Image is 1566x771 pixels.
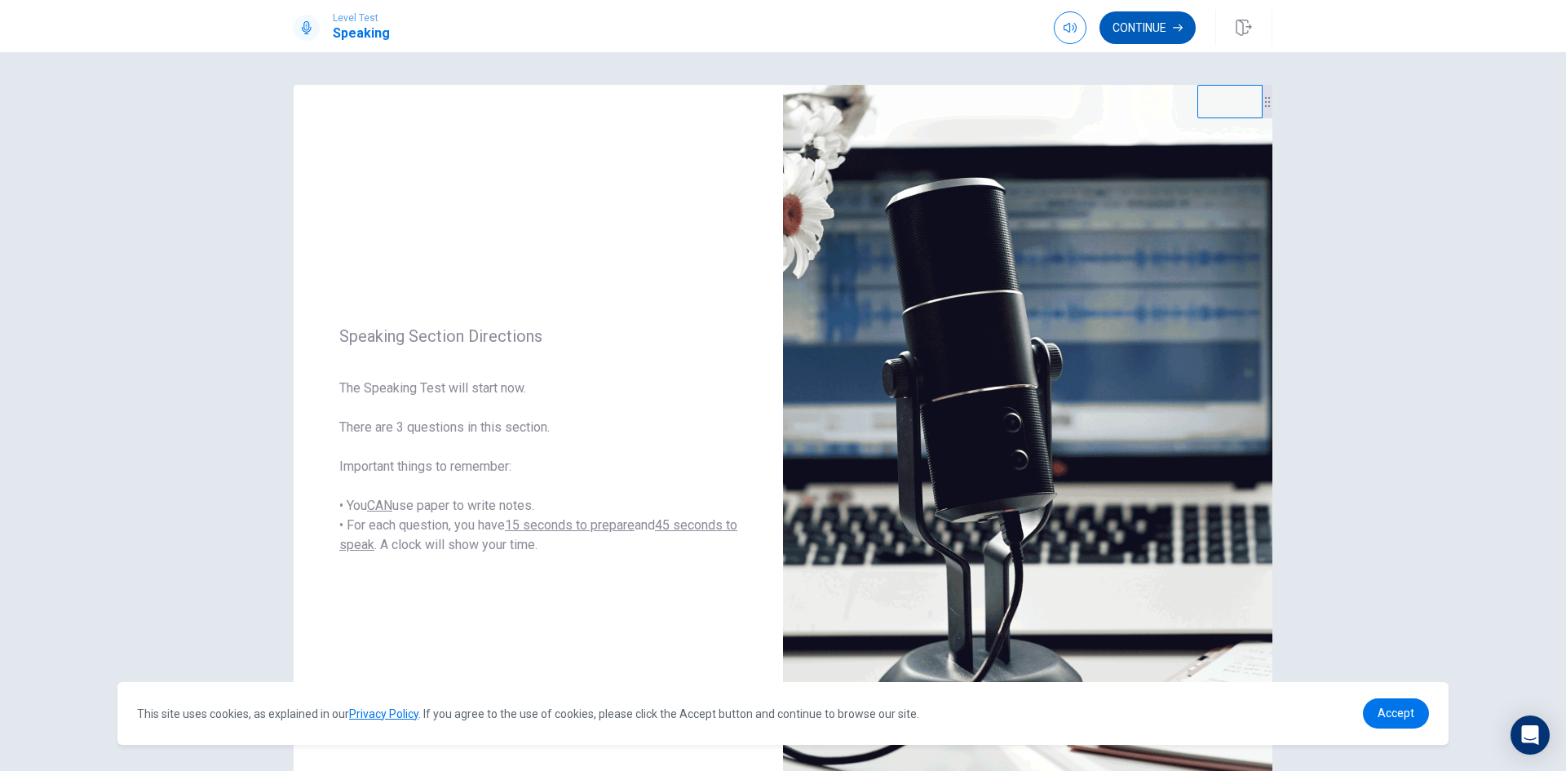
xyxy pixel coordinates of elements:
div: Open Intercom Messenger [1511,716,1550,755]
h1: Speaking [333,24,390,43]
span: Speaking Section Directions [339,326,737,346]
a: dismiss cookie message [1363,698,1429,729]
span: Accept [1378,707,1414,720]
a: Privacy Policy [349,707,418,720]
u: CAN [367,498,392,513]
u: 15 seconds to prepare [505,517,635,533]
button: Continue [1099,11,1196,44]
span: The Speaking Test will start now. There are 3 questions in this section. Important things to reme... [339,379,737,555]
span: Level Test [333,12,390,24]
div: cookieconsent [117,682,1449,745]
span: This site uses cookies, as explained in our . If you agree to the use of cookies, please click th... [137,707,919,720]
